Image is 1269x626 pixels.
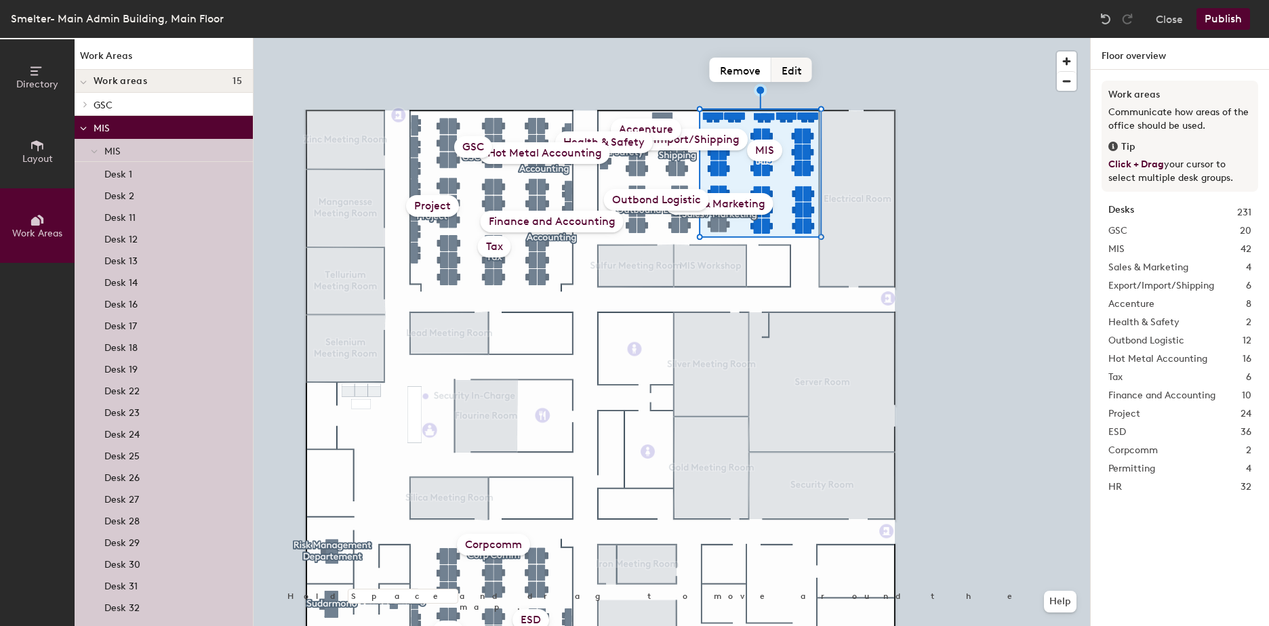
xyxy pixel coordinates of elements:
span: Work Areas [12,228,62,239]
span: 4 [1246,461,1251,476]
div: MIS [747,140,782,161]
button: Close [1156,8,1183,30]
span: 231 [1237,205,1251,220]
span: 36 [1241,425,1251,440]
span: 6 [1246,370,1251,385]
button: Edit [771,58,812,82]
p: Desk 11 [104,208,136,224]
p: Desk 13 [104,251,138,267]
span: Directory [16,79,58,90]
p: Desk 16 [104,295,138,310]
span: MIS [1108,242,1125,257]
span: 6 [1246,278,1251,293]
p: Desk 23 [104,403,140,419]
p: Desk 32 [104,598,140,614]
span: 20 [1240,224,1251,238]
span: 15 [233,76,242,87]
span: 32 [1241,480,1251,495]
span: Project [1108,406,1140,421]
img: Undo [1099,12,1112,26]
div: Outbond Logistic [604,189,709,211]
p: Desk 31 [104,577,138,592]
p: Desk 30 [104,555,140,570]
h3: Work areas [1108,87,1251,102]
strong: Desks [1108,205,1134,220]
p: Desk 29 [104,533,140,549]
p: Communicate how areas of the office should be used. [1108,106,1251,133]
span: MIS [104,146,121,157]
p: Desk 19 [104,360,138,375]
p: GSC [94,96,242,113]
p: Desk 26 [104,468,140,484]
p: Desk 2 [104,186,134,202]
span: GSC [1108,224,1127,238]
span: 2 [1246,443,1251,458]
div: Accenture [611,119,681,140]
button: Remove [710,58,771,82]
p: Desk 27 [104,490,139,505]
span: 16 [1243,352,1251,367]
p: Desk 25 [104,446,140,462]
span: Click + Drag [1108,159,1164,170]
span: ESD [1108,425,1126,440]
span: 8 [1246,297,1251,312]
div: Smelter- Main Admin Building, Main Floor [11,10,224,27]
span: 2 [1246,315,1251,330]
span: 42 [1241,242,1251,257]
div: Tax [478,236,511,257]
div: Sales & Marketing [666,193,773,215]
span: 10 [1242,388,1251,403]
p: Desk 22 [104,381,140,397]
button: Help [1044,591,1076,612]
p: Desk 24 [104,425,140,440]
span: Accenture [1108,297,1154,312]
p: MIS [94,119,242,136]
span: 24 [1241,406,1251,421]
p: Desk 1 [104,165,132,180]
p: your cursor to select multiple desk groups. [1108,158,1251,185]
h1: Floor overview [1091,38,1269,70]
span: Work areas [94,76,147,87]
span: 4 [1246,260,1251,275]
h1: Work Areas [75,49,253,70]
span: Finance and Accounting [1108,388,1215,403]
span: Health & Safety [1108,315,1180,330]
span: 12 [1243,333,1251,348]
span: Sales & Marketing [1108,260,1188,275]
span: Layout [22,153,53,165]
p: Desk 12 [104,230,138,245]
span: Hot Metal Accounting [1108,352,1207,367]
button: Publish [1196,8,1250,30]
div: Tip [1108,140,1251,154]
div: Health & Safety [555,131,653,153]
p: Desk 17 [104,316,137,332]
p: Desk 14 [104,273,138,289]
div: Project [406,195,459,217]
span: Tax [1108,370,1123,385]
img: Redo [1121,12,1134,26]
span: Corpcomm [1108,443,1158,458]
span: Export/Import/Shipping [1108,278,1214,293]
p: Desk 28 [104,512,140,527]
span: HR [1108,480,1122,495]
span: Outbond Logistic [1108,333,1184,348]
div: GSC [454,136,492,158]
div: Hot Metal Accounting [479,142,610,164]
span: Permitting [1108,461,1155,476]
div: Finance and Accounting [481,211,624,232]
div: Corpcomm [457,534,530,556]
p: Desk 18 [104,338,138,354]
